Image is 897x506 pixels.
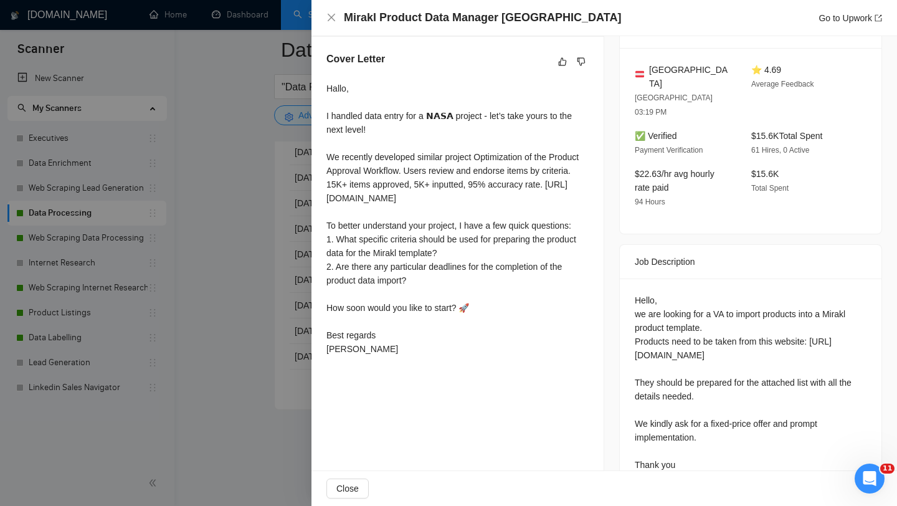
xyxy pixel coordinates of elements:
span: like [558,57,567,67]
span: [GEOGRAPHIC_DATA] 03:19 PM [635,93,713,117]
button: Close [326,479,369,499]
span: ⭐ 4.69 [751,65,781,75]
button: Close [326,12,336,23]
span: 61 Hires, 0 Active [751,146,809,155]
img: 🇦🇹 [635,70,644,79]
span: close [326,12,336,22]
span: Close [336,482,359,495]
span: ✅ Verified [635,131,677,141]
div: Hallo, I handled data entry for a 𝗡𝗔𝗦𝗔 project - let’s take yours to the next level! We recently ... [326,82,589,356]
button: like [555,54,570,69]
span: Average Feedback [751,80,814,88]
span: $22.63/hr avg hourly rate paid [635,169,714,193]
span: Total Spent [751,184,789,193]
span: [GEOGRAPHIC_DATA] [649,63,731,90]
span: $15.6K [751,169,779,179]
span: $15.6K Total Spent [751,131,822,141]
div: Job Description [635,245,866,279]
span: 94 Hours [635,198,665,206]
button: dislike [574,54,589,69]
a: Go to Upworkexport [819,13,882,23]
span: dislike [577,57,586,67]
iframe: Intercom live chat [855,464,885,494]
div: Hello, we are looking for a VA to import products into a Mirakl product template. Products need t... [635,294,866,472]
h4: Mirakl Product Data Manager [GEOGRAPHIC_DATA] [344,10,621,26]
span: Payment Verification [635,146,703,155]
span: export [875,14,882,22]
h5: Cover Letter [326,52,385,67]
span: 11 [880,464,895,474]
